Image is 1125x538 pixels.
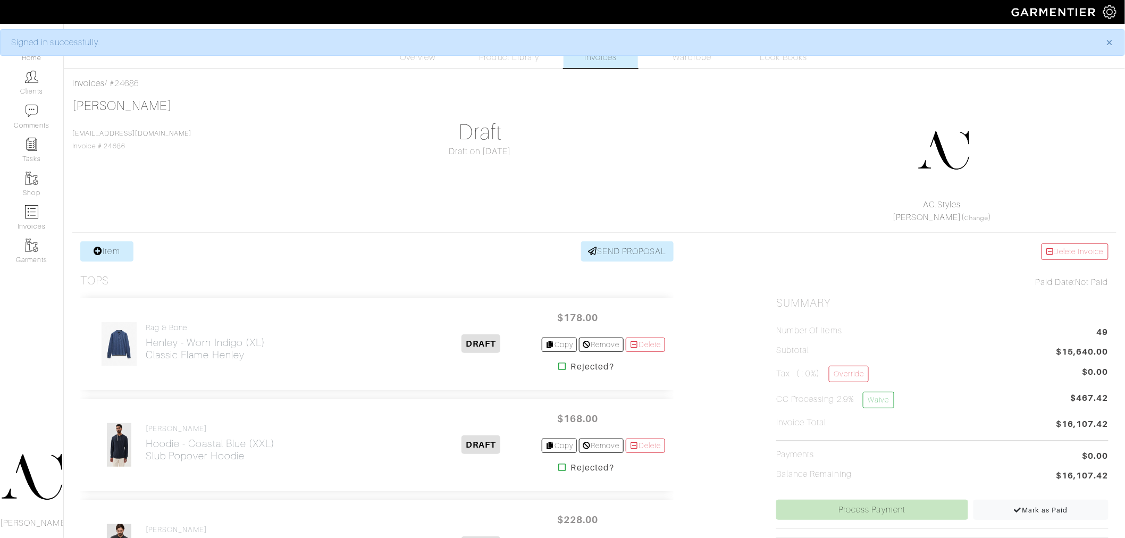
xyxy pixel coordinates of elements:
div: ( ) [780,198,1104,224]
span: Invoices [584,51,617,64]
span: $0.00 [1082,366,1109,379]
img: reminder-icon-8004d30b9f0a5d33ae49ab947aed9ed385cf756f9e5892f1edd6e32f2345188e.png [25,138,38,151]
a: Waive [863,392,894,408]
span: 49 [1097,326,1109,340]
h5: Payments [776,450,814,460]
span: $15,640.00 [1056,346,1109,360]
span: $228.00 [546,508,610,531]
a: Remove [579,439,623,453]
h5: Balance Remaining [776,469,852,480]
a: [PERSON_NAME] [72,99,172,113]
a: AC.Styles [923,200,961,209]
img: garmentier-logo-header-white-b43fb05a5012e4ada735d5af1a66efaba907eab6374d6393d1fbf88cb4ef424d.png [1006,3,1103,21]
a: rag & bone Henley - Worn Indigo (XL)Classic Flame Henley [146,323,265,361]
a: Override [829,366,869,382]
a: Copy [542,338,577,352]
h4: [PERSON_NAME] [146,525,287,534]
span: $16,107.42 [1056,418,1109,432]
span: Mark as Paid [1013,506,1068,514]
span: Product Library [480,51,540,64]
a: [PERSON_NAME] [893,213,962,222]
h1: Draft [314,120,647,145]
a: Item [80,241,133,262]
img: clients-icon-6bae9207a08558b7cb47a8932f037763ab4055f8c8b6bfacd5dc20c3e0201464.png [25,70,38,83]
h2: Henley - Worn Indigo (XL) Classic Flame Henley [146,337,265,361]
a: [PERSON_NAME] Hoodie - Coastal Blue (XXL)Slub Popover Hoodie [146,424,275,462]
span: $16,107.42 [1056,469,1109,484]
div: Not Paid [776,276,1109,289]
strong: Rejected? [571,461,614,474]
a: Delete [626,338,665,352]
h2: Hoodie - Coastal Blue (XXL) Slub Popover Hoodie [146,438,275,462]
span: × [1106,35,1114,49]
img: 5Lp5C64EqMvyFJbut9FoAj4H [101,322,137,366]
h5: Subtotal [776,346,809,356]
h4: rag & bone [146,323,265,332]
span: Overview [400,51,435,64]
a: Delete [626,439,665,453]
img: comment-icon-a0a6a9ef722e966f86d9cbdc48e553b5cf19dbc54f86b18d962a5391bc8f6eb6.png [25,104,38,117]
a: Change [965,215,988,221]
a: Invoices [564,29,638,68]
h5: Number of Items [776,326,842,336]
h4: [PERSON_NAME] [146,424,275,433]
img: garments-icon-b7da505a4dc4fd61783c78ac3ca0ef83fa9d6f193b1c9dc38574b1d14d53ca28.png [25,172,38,185]
a: [EMAIL_ADDRESS][DOMAIN_NAME] [72,130,191,137]
span: Invoice # 24686 [72,130,191,150]
span: Look Books [760,51,808,64]
div: / #24686 [72,77,1116,90]
span: $467.42 [1071,392,1109,413]
h5: Tax ( : 0%) [776,366,869,382]
a: Copy [542,439,577,453]
span: $178.00 [546,306,610,329]
span: Wardrobe [673,51,711,64]
img: garments-icon-b7da505a4dc4fd61783c78ac3ca0ef83fa9d6f193b1c9dc38574b1d14d53ca28.png [25,239,38,252]
img: LDMuNE4ARgGycdrJnYL72EoL [106,423,132,467]
img: gear-icon-white-bd11855cb880d31180b6d7d6211b90ccbf57a29d726f0c71d8c61bd08dd39cc2.png [1103,5,1116,19]
span: $168.00 [546,407,610,430]
a: Process Payment [776,500,968,520]
a: SEND PROPOSAL [581,241,674,262]
span: $0.00 [1082,450,1109,463]
a: Remove [579,338,623,352]
a: Delete Invoice [1042,243,1109,260]
a: Mark as Paid [973,500,1109,520]
span: DRAFT [461,334,500,353]
img: orders-icon-0abe47150d42831381b5fb84f609e132dff9fe21cb692f30cb5eec754e2cba89.png [25,205,38,218]
div: Draft on [DATE] [314,145,647,158]
span: Paid Date: [1036,278,1076,287]
h5: Invoice Total [776,418,827,428]
img: DupYt8CPKc6sZyAt3svX5Z74.png [917,124,970,177]
div: Signed in successfully. [11,36,1090,49]
strong: Rejected? [571,360,614,373]
h2: Summary [776,297,1109,310]
span: DRAFT [461,435,500,454]
h3: Tops [80,274,109,288]
h5: CC Processing 2.9% [776,392,894,408]
a: Invoices [72,79,105,88]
